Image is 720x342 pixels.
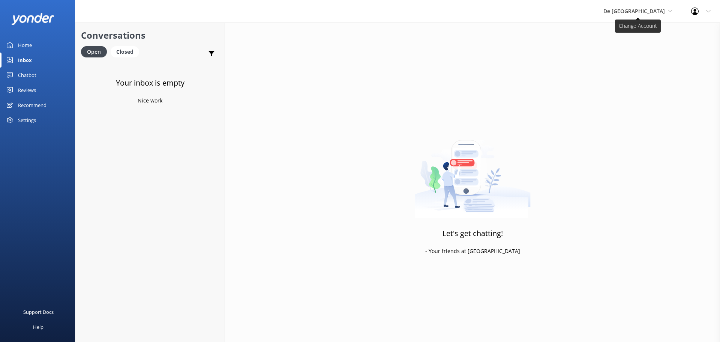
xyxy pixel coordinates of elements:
div: Closed [111,46,139,57]
div: Chatbot [18,68,36,83]
div: Recommend [18,98,46,113]
a: Closed [111,47,143,56]
div: Reviews [18,83,36,98]
p: Nice work [138,96,162,105]
p: - Your friends at [GEOGRAPHIC_DATA] [425,247,520,255]
h3: Your inbox is empty [116,77,184,89]
div: Home [18,38,32,53]
img: artwork of a man stealing a conversation from at giant smartphone [415,124,531,218]
a: Open [81,47,111,56]
h3: Let's get chatting! [442,227,503,240]
div: Settings [18,113,36,128]
img: yonder-white-logo.png [11,13,54,25]
div: Open [81,46,107,57]
div: Help [33,319,43,334]
span: De [GEOGRAPHIC_DATA] [603,8,665,15]
h2: Conversations [81,28,219,42]
div: Support Docs [23,304,54,319]
div: Inbox [18,53,32,68]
